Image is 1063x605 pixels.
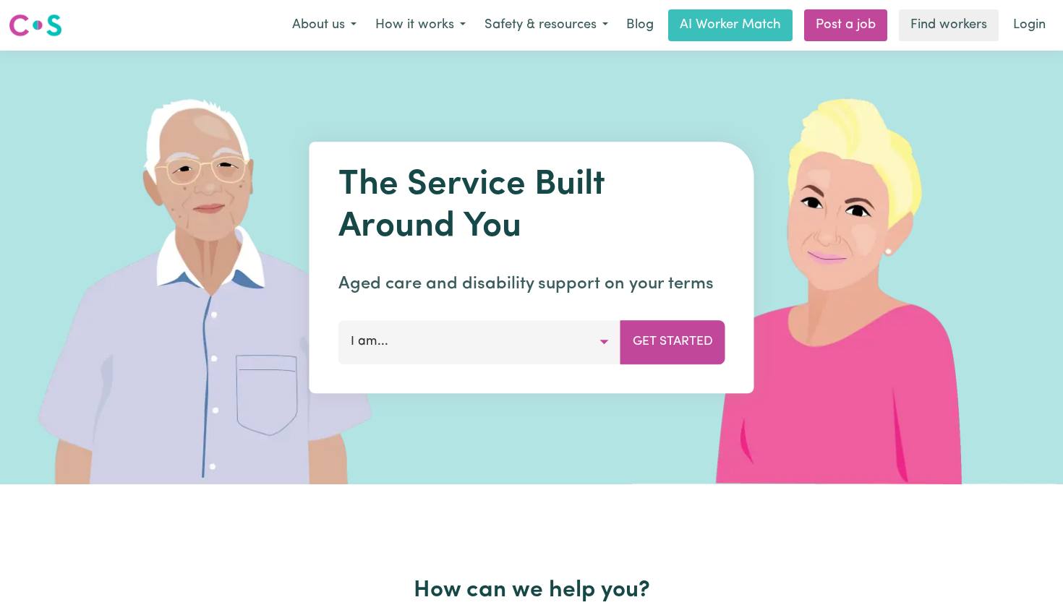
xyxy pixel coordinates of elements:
button: Safety & resources [475,10,618,40]
a: Blog [618,9,662,41]
button: I am... [338,320,621,364]
h1: The Service Built Around You [338,165,725,248]
a: Careseekers logo [9,9,62,42]
h2: How can we help you? [63,577,1000,604]
img: Careseekers logo [9,12,62,38]
a: AI Worker Match [668,9,793,41]
button: About us [283,10,366,40]
a: Post a job [804,9,887,41]
p: Aged care and disability support on your terms [338,271,725,297]
a: Find workers [899,9,999,41]
button: Get Started [620,320,725,364]
a: Login [1004,9,1054,41]
button: How it works [366,10,475,40]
